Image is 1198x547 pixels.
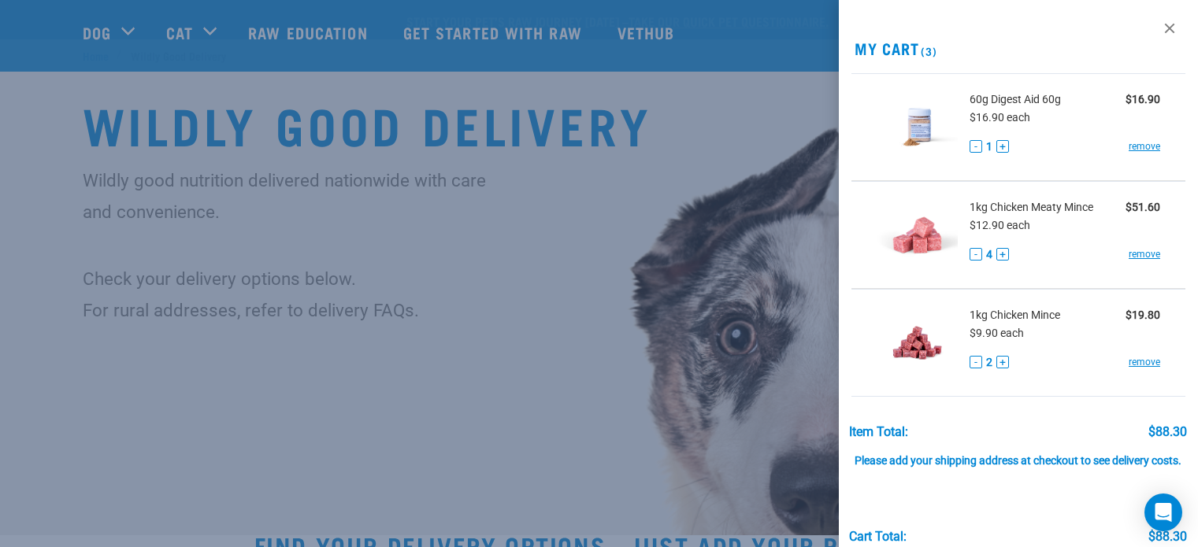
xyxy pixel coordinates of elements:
[849,530,907,544] div: Cart total:
[1148,425,1187,439] div: $88.30
[877,302,958,383] img: Chicken Mince
[970,356,982,368] button: -
[970,91,1061,108] span: 60g Digest Aid 60g
[986,246,992,263] span: 4
[970,199,1093,216] span: 1kg Chicken Meaty Mince
[1129,247,1160,261] a: remove
[1144,493,1182,531] div: Open Intercom Messenger
[996,140,1009,153] button: +
[1148,530,1187,544] div: $88.30
[970,111,1030,124] span: $16.90 each
[839,39,1198,57] h2: My Cart
[1126,93,1160,105] strong: $16.90
[970,140,982,153] button: -
[877,194,958,275] img: Chicken Meaty Mince
[1126,201,1160,213] strong: $51.60
[849,425,908,439] div: Item Total:
[986,139,992,155] span: 1
[970,248,982,261] button: -
[970,219,1030,231] span: $12.90 each
[1129,139,1160,153] a: remove
[970,327,1024,339] span: $9.90 each
[918,48,937,54] span: (3)
[986,354,992,371] span: 2
[849,439,1187,468] div: Please add your shipping address at checkout to see delivery costs.
[1126,309,1160,321] strong: $19.80
[996,248,1009,261] button: +
[970,307,1060,323] span: 1kg Chicken Mince
[1129,355,1160,369] a: remove
[996,356,1009,368] button: +
[877,87,958,168] img: Digest Aid 60g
